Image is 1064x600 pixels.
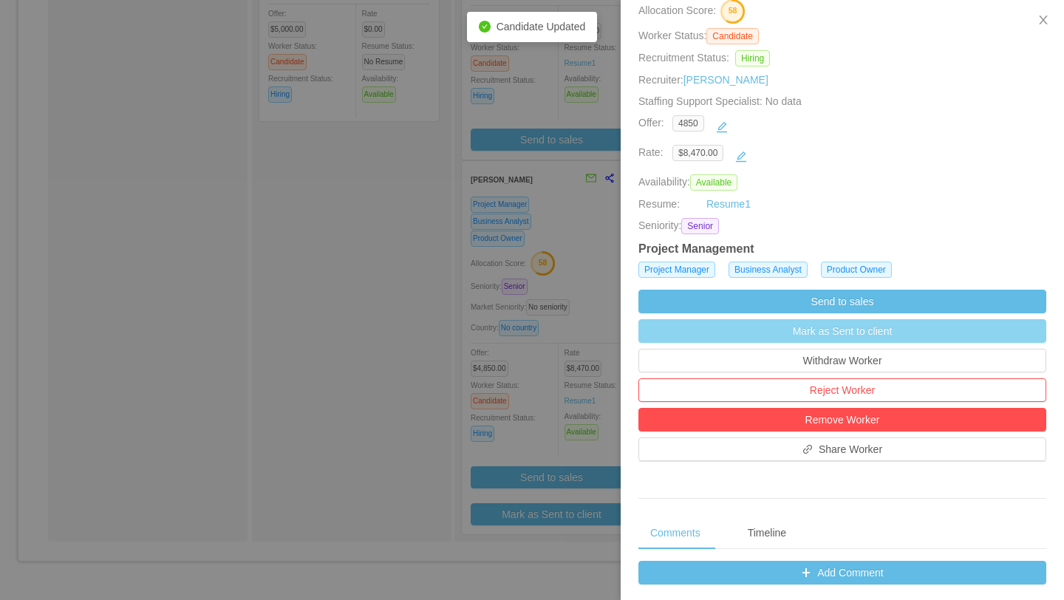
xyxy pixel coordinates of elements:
span: Hiring [735,50,770,67]
span: Candidate Updated [497,21,586,33]
span: $8,470.00 [672,145,723,161]
span: Allocation Score: [638,5,716,17]
a: [PERSON_NAME] [683,74,768,86]
button: icon: linkShare Worker [638,437,1046,461]
span: Availability: [638,176,743,188]
span: Worker Status: [638,30,706,41]
text: 58 [729,7,737,16]
span: Seniority: [638,218,681,234]
a: Resume1 [706,197,751,212]
div: Comments [638,517,712,550]
span: Business Analyst [729,262,808,278]
div: Timeline [736,517,798,550]
button: icon: edit [710,115,734,139]
button: Withdraw Worker [638,349,1046,372]
span: Project Manager [638,262,715,278]
button: icon: edit [729,145,753,168]
span: Senior [681,218,719,234]
strong: Project Management [638,242,754,255]
span: Available [690,174,737,191]
button: Send to sales [638,290,1046,313]
span: Product Owner [821,262,892,278]
button: Remove Worker [638,408,1046,432]
button: icon: plusAdd Comment [638,561,1046,584]
button: Mark as Sent to client [638,319,1046,343]
span: 4850 [672,115,704,132]
span: No data [763,95,802,107]
span: Resume: [638,198,680,210]
i: icon: check-circle [479,21,491,33]
i: icon: close [1037,14,1049,26]
span: Recruitment Status: [638,52,729,64]
button: Reject Worker [638,378,1046,402]
span: Staffing Support Specialist: [638,95,802,107]
span: Candidate [706,28,759,44]
span: Recruiter: [638,74,768,86]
